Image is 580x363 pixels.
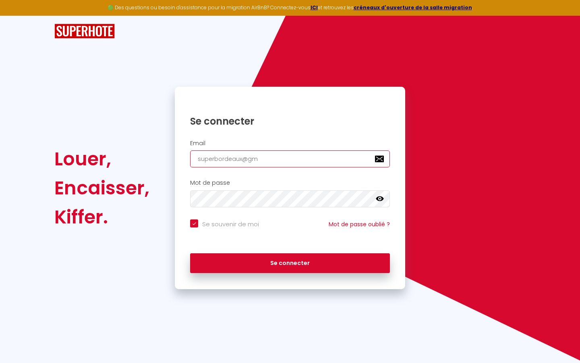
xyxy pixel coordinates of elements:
[190,179,390,186] h2: Mot de passe
[190,150,390,167] input: Ton Email
[190,115,390,127] h1: Se connecter
[54,24,115,39] img: SuperHote logo
[190,253,390,273] button: Se connecter
[54,144,149,173] div: Louer,
[54,202,149,232] div: Kiffer.
[354,4,472,11] a: créneaux d'ouverture de la salle migration
[190,140,390,147] h2: Email
[329,220,390,228] a: Mot de passe oublié ?
[311,4,318,11] a: ICI
[54,173,149,202] div: Encaisser,
[6,3,31,27] button: Ouvrir le widget de chat LiveChat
